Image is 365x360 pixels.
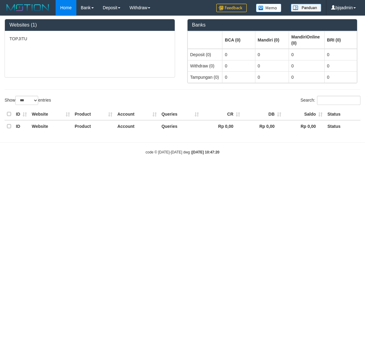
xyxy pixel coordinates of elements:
th: Product [72,120,115,132]
td: Deposit (0) [188,49,222,60]
input: Search: [317,96,360,105]
td: Withdraw (0) [188,60,222,71]
th: Group: activate to sort column ascending [324,31,357,49]
p: TOPJITU [9,36,170,42]
td: 0 [324,49,357,60]
th: Rp 0,00 [243,120,284,132]
th: Account [115,108,159,120]
img: Feedback.jpg [216,4,247,12]
td: 0 [222,60,255,71]
h3: Websites (1) [9,22,170,28]
small: code © [DATE]-[DATE] dwg | [146,150,220,154]
td: 0 [255,49,289,60]
td: 0 [289,49,324,60]
th: ID [13,120,29,132]
label: Show entries [5,96,51,105]
th: CR [201,108,243,120]
h3: Banks [192,22,353,28]
th: Queries [159,120,202,132]
td: 0 [255,60,289,71]
th: Rp 0,00 [284,120,325,132]
th: Website [29,108,72,120]
th: Group: activate to sort column ascending [289,31,324,49]
th: DB [243,108,284,120]
td: 0 [324,71,357,83]
th: Group: activate to sort column ascending [222,31,255,49]
img: Button%20Memo.svg [256,4,282,12]
td: 0 [324,60,357,71]
img: MOTION_logo.png [5,3,51,12]
th: Queries [159,108,202,120]
th: Saldo [284,108,325,120]
strong: [DATE] 10:47:20 [192,150,219,154]
th: Group: activate to sort column ascending [255,31,289,49]
td: 0 [255,71,289,83]
label: Search: [301,96,360,105]
th: Product [72,108,115,120]
td: 0 [222,71,255,83]
select: Showentries [15,96,38,105]
th: ID [13,108,29,120]
th: Account [115,120,159,132]
th: Status [325,120,360,132]
th: Group: activate to sort column ascending [188,31,222,49]
img: panduan.png [291,4,321,12]
th: Rp 0,00 [201,120,243,132]
th: Status [325,108,360,120]
td: 0 [222,49,255,60]
th: Website [29,120,72,132]
td: 0 [289,71,324,83]
td: Tampungan (0) [188,71,222,83]
td: 0 [289,60,324,71]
